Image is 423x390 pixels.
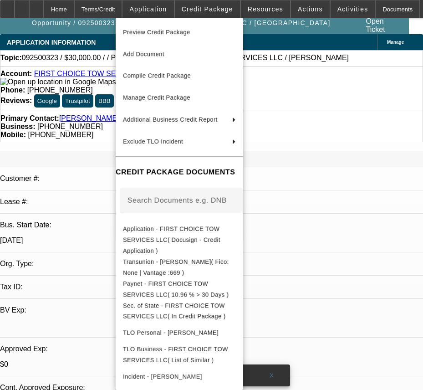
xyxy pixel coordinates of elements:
[123,373,202,380] span: Incident - [PERSON_NAME]
[127,196,227,204] mat-label: Search Documents e.g. DNB
[116,322,243,344] button: TLO Personal - Banegas, Marco
[123,29,190,36] span: Preview Credit Package
[123,226,220,254] span: Application - FIRST CHOICE TOW SERVICES LLC( Docusign - Credit Application )
[123,94,190,101] span: Manage Credit Package
[116,300,243,322] button: Sec. of State - FIRST CHOICE TOW SERVICES LLC( In Credit Package )
[123,51,164,57] span: Add Document
[116,167,243,178] h4: CREDIT PACKAGE DOCUMENTS
[116,278,243,300] button: Paynet - FIRST CHOICE TOW SERVICES LLC( 10.96 % > 30 Days )
[116,344,243,366] button: TLO Business - FIRST CHOICE TOW SERVICES LLC( List of Similar )
[123,72,191,79] span: Compile Credit Package
[123,258,229,276] span: Transunion - [PERSON_NAME]( Fico: None | Vantage :669 )
[123,280,229,298] span: Paynet - FIRST CHOICE TOW SERVICES LLC( 10.96 % > 30 Days )
[123,138,183,145] span: Exclude TLO Incident
[116,366,243,388] button: Incident - Banegas, Marco
[123,116,218,123] span: Additional Business Credit Report
[116,224,243,257] button: Application - FIRST CHOICE TOW SERVICES LLC( Docusign - Credit Application )
[123,302,226,320] span: Sec. of State - FIRST CHOICE TOW SERVICES LLC( In Credit Package )
[123,329,219,336] span: TLO Personal - [PERSON_NAME]
[116,257,243,278] button: Transunion - Banegas, Marco( Fico: None | Vantage :669 )
[123,346,228,364] span: TLO Business - FIRST CHOICE TOW SERVICES LLC( List of Similar )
